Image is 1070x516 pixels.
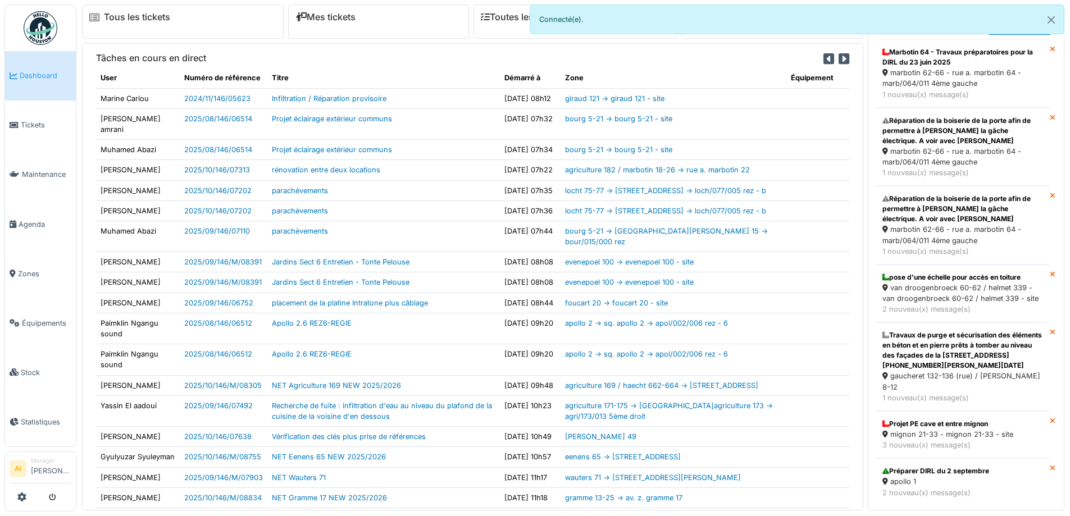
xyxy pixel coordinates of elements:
td: [DATE] 07h22 [500,160,561,180]
td: [DATE] 09h48 [500,375,561,395]
a: Apollo 2.6 REZ6-REGIE [272,319,352,327]
a: 2025/09/146/07492 [184,401,253,410]
a: 2025/09/146/06752 [184,299,253,307]
td: [PERSON_NAME] [96,180,180,200]
a: 2025/10/146/07202 [184,207,252,215]
a: bourg 5-21 -> bourg 5-21 - site [565,145,672,154]
div: marbotin 62-66 - rue a. marbotin 64 - marb/064/011 4ème gauche [882,67,1042,89]
a: 2025/08/146/06512 [184,319,252,327]
a: Préparer DIRL du 2 septembre apollo 1 2 nouveau(x) message(s) [875,458,1050,505]
td: Paimklin Ngangu sound [96,313,180,344]
div: 1 nouveau(x) message(s) [882,89,1042,100]
div: gaucheret 132-136 (rue) / [PERSON_NAME] 8-12 [882,371,1042,392]
a: locht 75-77 -> [STREET_ADDRESS] -> loch/077/005 rez - b [565,207,766,215]
a: Infiltration / Réparation provisoire [272,94,386,103]
th: Titre [267,68,500,88]
a: [PERSON_NAME] 49 [565,432,636,441]
td: [PERSON_NAME] [96,272,180,293]
a: 2025/09/146/M/08391 [184,258,262,266]
td: Gyulyuzar Syuleyman [96,447,180,467]
a: agriculture 182 / marbotin 18-26 -> rue a. marbotin 22 [565,166,750,174]
th: Équipement [786,68,849,88]
div: pose d'une échelle pour accès en toiture [882,272,1042,282]
div: 1 nouveau(x) message(s) [882,246,1042,257]
td: [DATE] 10h49 [500,427,561,447]
td: Muhamed Abazi [96,140,180,160]
img: Badge_color-CXgf-gQk.svg [24,11,57,45]
td: [DATE] 07h36 [500,200,561,221]
div: Réparation de la boiserie de la porte afin de permettre à [PERSON_NAME] la gâche électrique. A vo... [882,116,1042,146]
th: Zone [561,68,786,88]
a: NET Wauters 71 [272,473,326,482]
span: Équipements [22,318,71,328]
a: AI Manager[PERSON_NAME] [10,456,71,483]
td: [DATE] 11h17 [500,467,561,487]
td: [PERSON_NAME] [96,467,180,487]
span: Tickets [21,120,71,130]
span: Zones [18,268,71,279]
td: [DATE] 07h44 [500,221,561,252]
button: Close [1039,5,1064,35]
td: [PERSON_NAME] [96,252,180,272]
td: [DATE] 10h57 [500,447,561,467]
div: mignon 21-33 - mignon 21-33 - site [882,429,1042,440]
td: [PERSON_NAME] [96,200,180,221]
span: translation missing: fr.shared.user [101,74,117,82]
div: Projet PE cave et entre mignon [882,419,1042,429]
a: Zones [5,249,76,298]
div: marbotin 62-66 - rue a. marbotin 64 - marb/064/011 4ème gauche [882,146,1042,167]
a: 2024/11/146/05623 [184,94,251,103]
a: Jardins Sect 6 Entretien - Tonte Pelouse [272,258,409,266]
a: Statistiques [5,397,76,446]
td: [DATE] 07h35 [500,180,561,200]
span: Maintenance [22,169,71,180]
a: evenepoel 100 -> evenepoel 100 - site [565,278,694,286]
a: Réparation de la boiserie de la porte afin de permettre à [PERSON_NAME] la gâche électrique. A vo... [875,108,1050,186]
a: parachèvements [272,227,328,235]
a: NET Gramme 17 NEW 2025/2026 [272,494,387,502]
a: Jardins Sect 6 Entretien - Tonte Pelouse [272,278,409,286]
td: [DATE] 09h20 [500,313,561,344]
a: NET Eenens 65 NEW 2025/2026 [272,453,386,461]
td: Yassin El aadoui [96,395,180,426]
a: Toutes les tâches [481,12,564,22]
a: placement de la platine Intratone plus câblage [272,299,428,307]
td: [PERSON_NAME] [96,375,180,395]
div: 1 nouveau(x) message(s) [882,167,1042,178]
a: Tous les tickets [104,12,170,22]
a: pose d'une échelle pour accès en toiture van droogenbroeck 60-62 / helmet 339 - van droogenbroeck... [875,264,1050,323]
a: gramme 13-25 -> av. z. gramme 17 [565,494,682,502]
a: wauters 71 -> [STREET_ADDRESS][PERSON_NAME] [565,473,741,482]
td: [DATE] 07h32 [500,108,561,139]
a: Projet éclairage extérieur communs [272,145,392,154]
td: [DATE] 08h12 [500,88,561,108]
a: Travaux de purge et sécurisation des éléments en béton et en pierre prêts à tomber au niveau des ... [875,322,1050,411]
td: [DATE] 08h44 [500,293,561,313]
a: Marbotin 64 - Travaux préparatoires pour la DIRL du 23 juin 2025 marbotin 62-66 - rue a. marbotin... [875,39,1050,108]
li: [PERSON_NAME] [31,456,71,481]
td: [DATE] 08h08 [500,272,561,293]
h6: Tâches en cours en direct [96,53,206,63]
a: Recherche de fuite : infiltration d'eau au niveau du plafond de la cuisine de la voisine d'en des... [272,401,492,421]
a: Tickets [5,101,76,150]
a: agriculture 169 / haecht 662-664 -> [STREET_ADDRESS] [565,381,758,390]
a: 2025/08/146/06514 [184,145,252,154]
td: [DATE] 08h08 [500,252,561,272]
td: [DATE] 11h18 [500,487,561,508]
div: 2 nouveau(x) message(s) [882,304,1042,314]
li: AI [10,460,26,477]
a: 2025/10/146/M/08305 [184,381,262,390]
a: 2025/10/146/07638 [184,432,252,441]
div: Connecté(e). [530,4,1065,34]
a: Agenda [5,199,76,249]
div: marbotin 62-66 - rue a. marbotin 64 - marb/064/011 4ème gauche [882,224,1042,245]
a: Équipements [5,298,76,348]
a: apollo 2 -> sq. apollo 2 -> apol/002/006 rez - 6 [565,350,728,358]
a: 2025/10/146/M/08755 [184,453,261,461]
td: [PERSON_NAME] [96,427,180,447]
a: parachèvements [272,207,328,215]
a: eenens 65 -> [STREET_ADDRESS] [565,453,681,461]
div: 2 nouveau(x) message(s) [882,487,1042,498]
td: [DATE] 10h23 [500,395,561,426]
a: foucart 20 -> foucart 20 - site [565,299,668,307]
